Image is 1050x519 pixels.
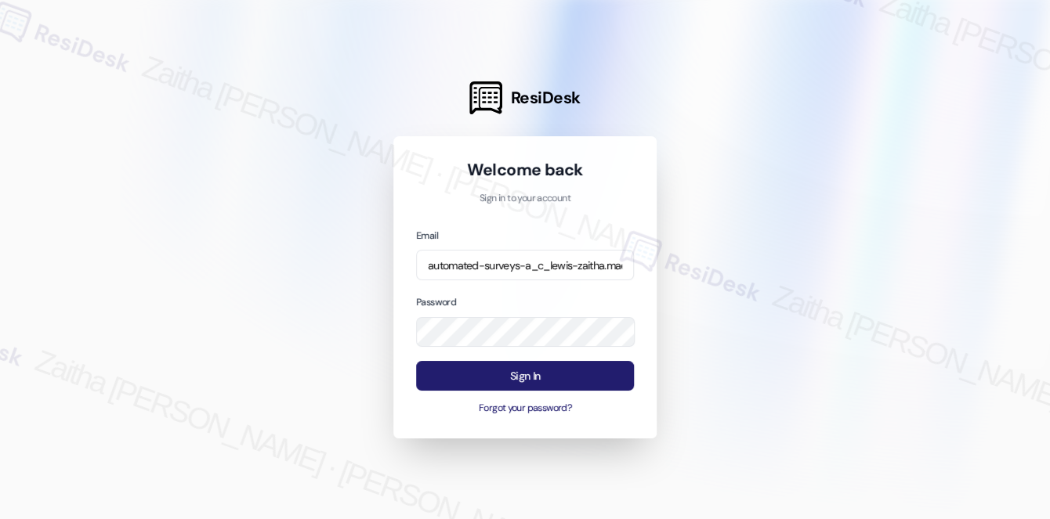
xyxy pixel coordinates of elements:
[416,229,438,242] label: Email
[469,81,502,114] img: ResiDesk Logo
[416,192,634,206] p: Sign in to your account
[416,361,634,391] button: Sign In
[416,296,456,308] label: Password
[416,250,634,280] input: name@example.com
[511,87,581,109] span: ResiDesk
[416,402,634,416] button: Forgot your password?
[416,159,634,181] h1: Welcome back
